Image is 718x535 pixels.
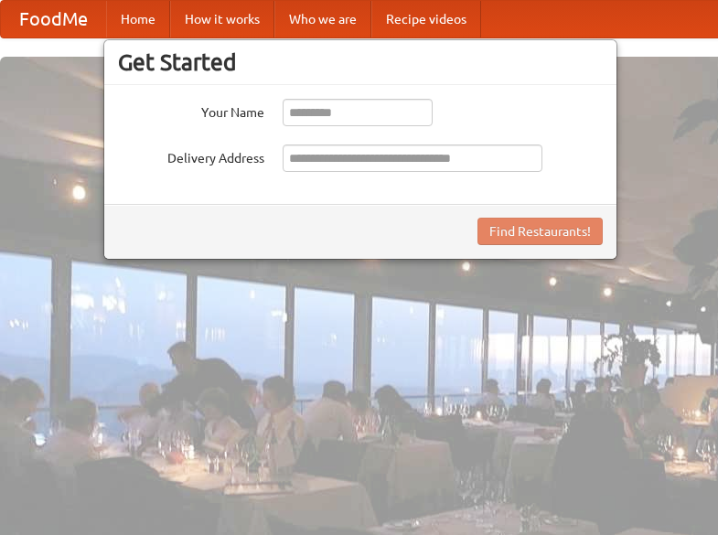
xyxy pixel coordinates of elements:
[170,1,274,37] a: How it works
[371,1,481,37] a: Recipe videos
[274,1,371,37] a: Who we are
[1,1,106,37] a: FoodMe
[106,1,170,37] a: Home
[118,99,264,122] label: Your Name
[118,144,264,167] label: Delivery Address
[477,218,603,245] button: Find Restaurants!
[118,48,603,76] h3: Get Started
